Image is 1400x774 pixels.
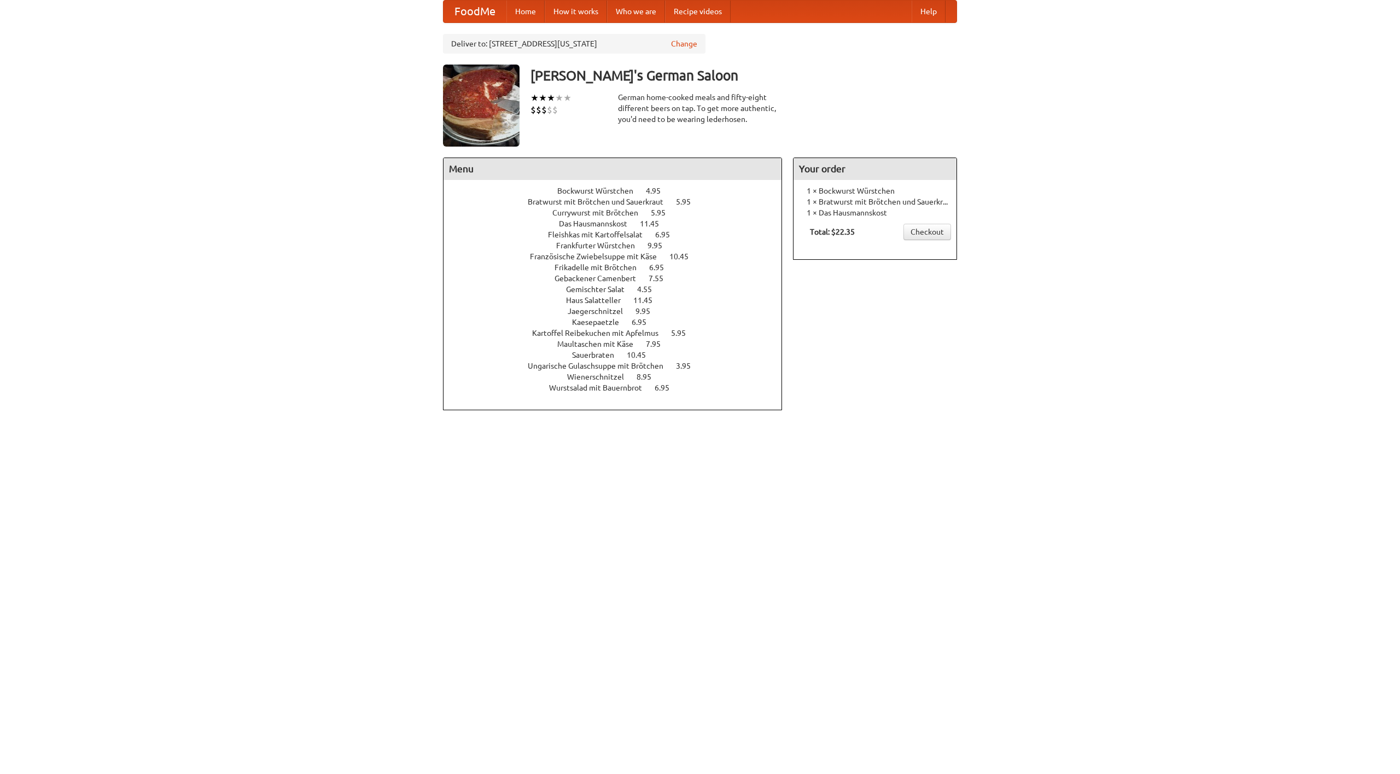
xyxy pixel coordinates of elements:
span: 7.95 [646,340,672,348]
span: Französische Zwiebelsuppe mit Käse [530,252,668,261]
li: $ [541,104,547,116]
span: 11.45 [633,296,663,305]
a: Help [912,1,946,22]
span: Bratwurst mit Brötchen und Sauerkraut [528,197,674,206]
a: Wienerschnitzel 8.95 [567,373,672,381]
span: 3.95 [676,362,702,370]
li: ★ [563,92,571,104]
div: German home-cooked meals and fifty-eight different beers on tap. To get more authentic, you'd nee... [618,92,782,125]
a: Kartoffel Reibekuchen mit Apfelmus 5.95 [532,329,706,337]
a: Wurstsalad mit Bauernbrot 6.95 [549,383,690,392]
span: Bockwurst Würstchen [557,187,644,195]
a: Change [671,38,697,49]
h3: [PERSON_NAME]'s German Saloon [530,65,957,86]
a: Maultaschen mit Käse 7.95 [557,340,681,348]
li: $ [536,104,541,116]
span: 9.95 [647,241,673,250]
span: Frankfurter Würstchen [556,241,646,250]
li: ★ [539,92,547,104]
span: 9.95 [635,307,661,316]
a: How it works [545,1,607,22]
li: 1 × Bockwurst Würstchen [799,185,951,196]
span: Haus Salatteller [566,296,632,305]
h4: Menu [444,158,781,180]
li: $ [530,104,536,116]
li: ★ [555,92,563,104]
a: Who we are [607,1,665,22]
a: Fleishkas mit Kartoffelsalat 6.95 [548,230,690,239]
span: Gebackener Camenbert [555,274,647,283]
span: Fleishkas mit Kartoffelsalat [548,230,654,239]
span: 10.45 [669,252,699,261]
a: Haus Salatteller 11.45 [566,296,673,305]
span: 6.95 [632,318,657,327]
span: 8.95 [637,373,662,381]
a: FoodMe [444,1,506,22]
span: Jaegerschnitzel [568,307,634,316]
span: Currywurst mit Brötchen [552,208,649,217]
h4: Your order [794,158,956,180]
li: $ [547,104,552,116]
a: Recipe videos [665,1,731,22]
li: 1 × Bratwurst mit Brötchen und Sauerkraut [799,196,951,207]
a: Frikadelle mit Brötchen 6.95 [555,263,684,272]
span: 6.95 [649,263,675,272]
span: 5.95 [676,197,702,206]
a: Gemischter Salat 4.55 [566,285,672,294]
span: Maultaschen mit Käse [557,340,644,348]
a: Bratwurst mit Brötchen und Sauerkraut 5.95 [528,197,711,206]
span: 10.45 [627,351,657,359]
a: Sauerbraten 10.45 [572,351,666,359]
a: Kaesepaetzle 6.95 [572,318,667,327]
span: 5.95 [651,208,676,217]
li: $ [552,104,558,116]
span: 7.55 [649,274,674,283]
a: Französische Zwiebelsuppe mit Käse 10.45 [530,252,709,261]
a: Checkout [903,224,951,240]
li: ★ [530,92,539,104]
span: Kartoffel Reibekuchen mit Apfelmus [532,329,669,337]
span: Kaesepaetzle [572,318,630,327]
a: Jaegerschnitzel 9.95 [568,307,670,316]
span: 4.55 [637,285,663,294]
a: Gebackener Camenbert 7.55 [555,274,684,283]
li: ★ [547,92,555,104]
a: Ungarische Gulaschsuppe mit Brötchen 3.95 [528,362,711,370]
span: Frikadelle mit Brötchen [555,263,647,272]
span: Das Hausmannskost [559,219,638,228]
div: Deliver to: [STREET_ADDRESS][US_STATE] [443,34,705,54]
span: Sauerbraten [572,351,625,359]
span: Ungarische Gulaschsuppe mit Brötchen [528,362,674,370]
span: Wurstsalad mit Bauernbrot [549,383,653,392]
b: Total: $22.35 [810,228,855,236]
span: 6.95 [655,230,681,239]
span: 5.95 [671,329,697,337]
a: Bockwurst Würstchen 4.95 [557,187,681,195]
span: Gemischter Salat [566,285,635,294]
span: 4.95 [646,187,672,195]
a: Currywurst mit Brötchen 5.95 [552,208,686,217]
img: angular.jpg [443,65,520,147]
a: Home [506,1,545,22]
a: Frankfurter Würstchen 9.95 [556,241,682,250]
span: Wienerschnitzel [567,373,635,381]
span: 6.95 [655,383,680,392]
a: Das Hausmannskost 11.45 [559,219,679,228]
span: 11.45 [640,219,670,228]
li: 1 × Das Hausmannskost [799,207,951,218]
